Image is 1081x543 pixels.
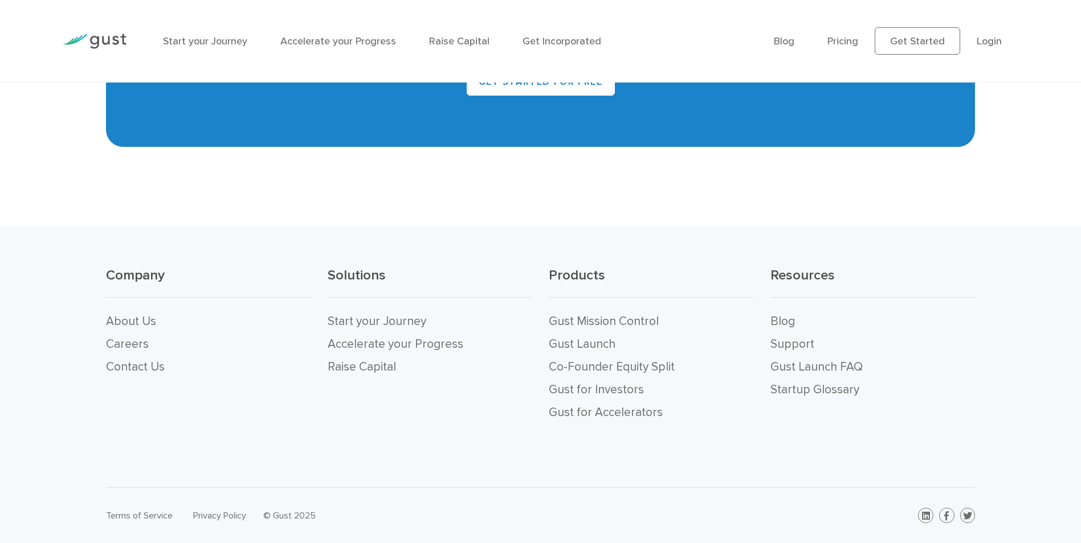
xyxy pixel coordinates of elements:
a: Gust Launch [549,337,615,351]
a: Start your Journey [328,314,426,328]
a: Co-Founder Equity Split [549,360,675,374]
h3: Resources [770,266,975,298]
a: Raise Capital [328,360,396,374]
a: Get Started [875,27,960,55]
a: Gust for Investors [549,382,644,397]
a: Raise Capital [429,35,489,47]
a: Get Incorporated [523,35,601,47]
a: Gust for Accelerators [549,405,663,419]
a: Blog [770,314,795,328]
a: Privacy Policy [193,510,246,521]
a: Login [977,35,1002,47]
div: © Gust 2025 [263,508,532,524]
a: Blog [774,35,794,47]
h3: Company [106,266,311,298]
h3: Solutions [328,266,532,298]
img: Gust Logo [63,34,127,49]
a: About Us [106,314,156,328]
h3: Products [549,266,753,298]
a: Accelerate your Progress [328,337,463,351]
a: Support [770,337,814,351]
a: Pricing [827,35,858,47]
a: Startup Glossary [770,382,859,397]
a: Contact Us [106,360,165,374]
a: Gust Launch FAQ [770,360,863,374]
a: Careers [106,337,149,351]
a: Terms of Service [106,510,173,521]
a: Accelerate your Progress [280,35,396,47]
a: Gust Mission Control [549,314,659,328]
a: Start your Journey [163,35,247,47]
